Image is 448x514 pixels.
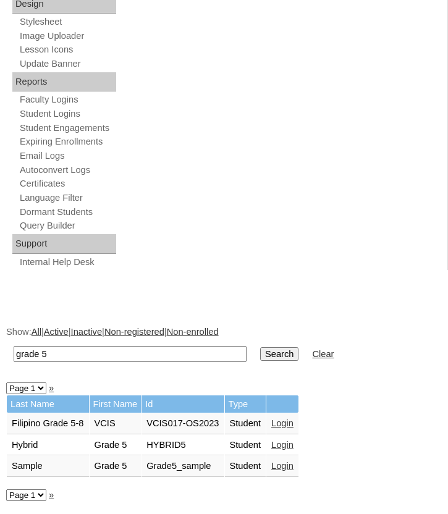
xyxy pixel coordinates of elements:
a: Login [271,418,294,428]
a: Lesson Icons [19,44,116,56]
input: Search [14,346,247,363]
td: VCIS017-OS2023 [142,413,224,434]
a: Dormant Students [19,206,116,218]
td: Student [225,456,266,477]
a: Image Uploader [19,30,116,42]
input: Search [260,347,298,361]
td: Hybrid [7,435,89,456]
a: Language Filter [19,192,116,204]
a: » [49,490,54,500]
a: » [49,383,54,393]
td: Filipino Grade 5-8 [7,413,89,434]
a: Student Engagements [19,122,116,134]
div: Show: | | | | [6,326,448,369]
div: Reports [12,72,116,92]
td: Grade 5 [90,435,142,456]
a: Certificates [19,178,116,190]
a: Autoconvert Logs [19,164,116,176]
a: Login [271,440,294,450]
td: First Name [90,395,142,413]
td: Last Name [7,395,89,413]
td: Sample [7,456,89,477]
a: Non-enrolled [167,327,219,337]
td: Id [142,395,224,413]
a: Update Banner [19,58,116,70]
td: HYBRID5 [142,435,224,456]
a: Email Logs [19,150,116,162]
td: Grade 5 [90,456,142,477]
a: Inactive [71,327,103,337]
a: Login [271,461,294,471]
td: VCIS [90,413,142,434]
a: Stylesheet [19,16,116,28]
a: Active [44,327,69,337]
a: Expiring Enrollments [19,136,116,148]
td: Student [225,435,266,456]
a: Non-registered [104,327,164,337]
a: Query Builder [19,220,116,232]
td: Type [225,395,266,413]
a: Faculty Logins [19,94,116,106]
a: Internal Help Desk [19,256,116,268]
div: Support [12,234,116,254]
td: Grade5_sample [142,456,224,477]
a: All [32,327,41,337]
a: Clear [312,349,334,359]
td: Student [225,413,266,434]
a: Student Logins [19,108,116,120]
